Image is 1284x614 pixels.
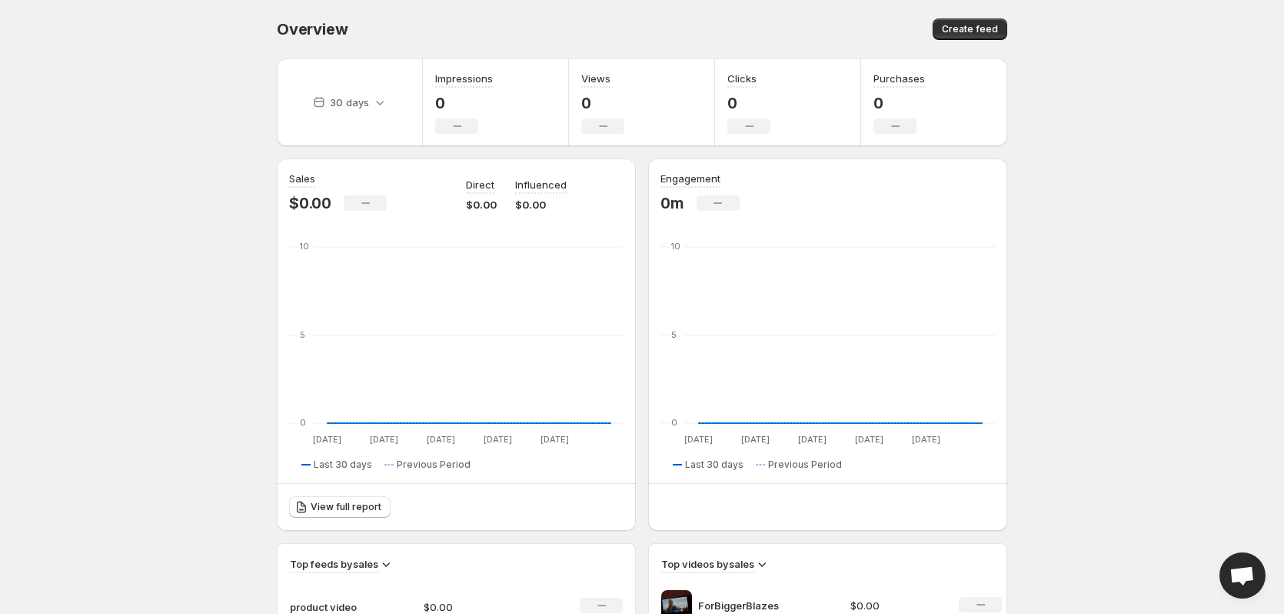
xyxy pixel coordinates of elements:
[314,459,372,471] span: Last 30 days
[300,329,305,340] text: 5
[427,434,455,445] text: [DATE]
[855,434,883,445] text: [DATE]
[727,71,757,86] h3: Clicks
[397,459,471,471] span: Previous Period
[912,434,940,445] text: [DATE]
[873,71,925,86] h3: Purchases
[300,417,306,428] text: 0
[289,194,331,212] p: $0.00
[798,434,827,445] text: [DATE]
[850,598,941,613] p: $0.00
[933,18,1007,40] button: Create feed
[661,556,754,572] h3: Top videos by sales
[660,171,720,186] h3: Engagement
[671,417,677,428] text: 0
[466,197,497,212] p: $0.00
[671,241,680,252] text: 10
[581,71,610,86] h3: Views
[290,556,378,572] h3: Top feeds by sales
[289,171,315,186] h3: Sales
[660,194,684,212] p: 0m
[515,197,567,212] p: $0.00
[370,434,398,445] text: [DATE]
[671,329,677,340] text: 5
[300,241,309,252] text: 10
[435,71,493,86] h3: Impressions
[484,434,512,445] text: [DATE]
[698,598,813,613] p: ForBiggerBlazes
[768,459,842,471] span: Previous Period
[466,177,494,192] p: Direct
[741,434,770,445] text: [DATE]
[727,94,770,112] p: 0
[311,501,381,513] span: View full report
[684,434,713,445] text: [DATE]
[515,177,567,192] p: Influenced
[330,95,369,110] p: 30 days
[873,94,925,112] p: 0
[581,94,624,112] p: 0
[541,434,569,445] text: [DATE]
[1219,552,1266,599] div: Open chat
[942,23,998,35] span: Create feed
[313,434,341,445] text: [DATE]
[277,20,348,38] span: Overview
[289,496,391,518] a: View full report
[435,94,493,112] p: 0
[685,459,743,471] span: Last 30 days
